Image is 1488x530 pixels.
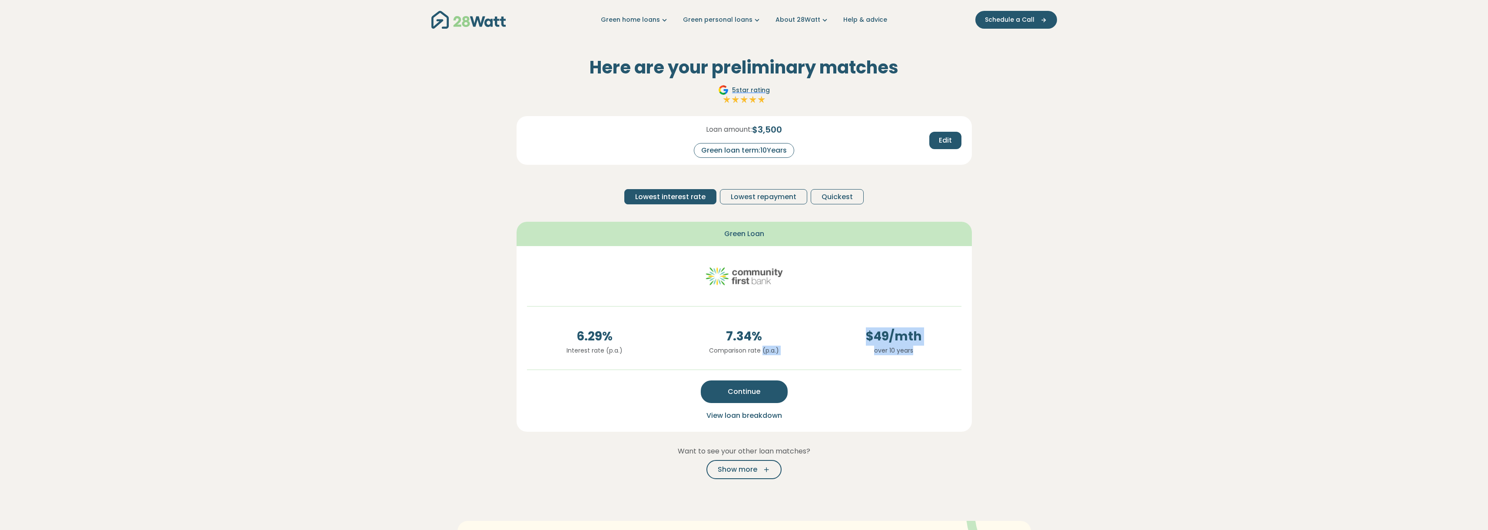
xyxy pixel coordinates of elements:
button: View loan breakdown [704,410,785,421]
img: Google [718,85,729,95]
button: Quickest [811,189,864,204]
span: View loan breakdown [706,410,782,420]
p: over 10 years [826,346,961,355]
span: Edit [939,135,952,146]
a: Help & advice [843,15,887,24]
h2: Here are your preliminary matches [517,57,972,78]
p: Want to see your other loan matches? [517,446,972,457]
button: Continue [701,380,788,403]
span: Lowest repayment [731,192,796,202]
span: Continue [728,387,760,397]
span: 5 star rating [732,86,770,95]
span: Show more [718,464,757,475]
img: Full star [722,95,731,104]
span: 7.34 % [676,327,812,346]
button: Schedule a Call [975,11,1057,29]
div: Green loan term: 10 Years [694,143,794,158]
a: Google5star ratingFull starFull starFull starFull starFull star [717,85,771,106]
a: Green home loans [601,15,669,24]
span: Loan amount: [706,124,752,135]
button: Edit [929,132,961,149]
span: 6.29 % [527,327,663,346]
img: Full star [749,95,757,104]
img: Full star [740,95,749,104]
span: Green Loan [724,229,764,239]
img: 28Watt [431,11,506,29]
span: $ 49 /mth [826,327,961,346]
span: Lowest interest rate [635,192,706,202]
a: About 28Watt [775,15,829,24]
button: Show more [706,460,782,479]
img: Full star [757,95,766,104]
img: community-first logo [705,257,783,296]
button: Lowest interest rate [624,189,716,204]
p: Comparison rate (p.a.) [676,346,812,355]
span: $ 3,500 [752,123,782,136]
span: Schedule a Call [985,15,1034,24]
img: Full star [731,95,740,104]
button: Lowest repayment [720,189,807,204]
a: Green personal loans [683,15,762,24]
p: Interest rate (p.a.) [527,346,663,355]
span: Quickest [822,192,853,202]
nav: Main navigation [431,9,1057,31]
